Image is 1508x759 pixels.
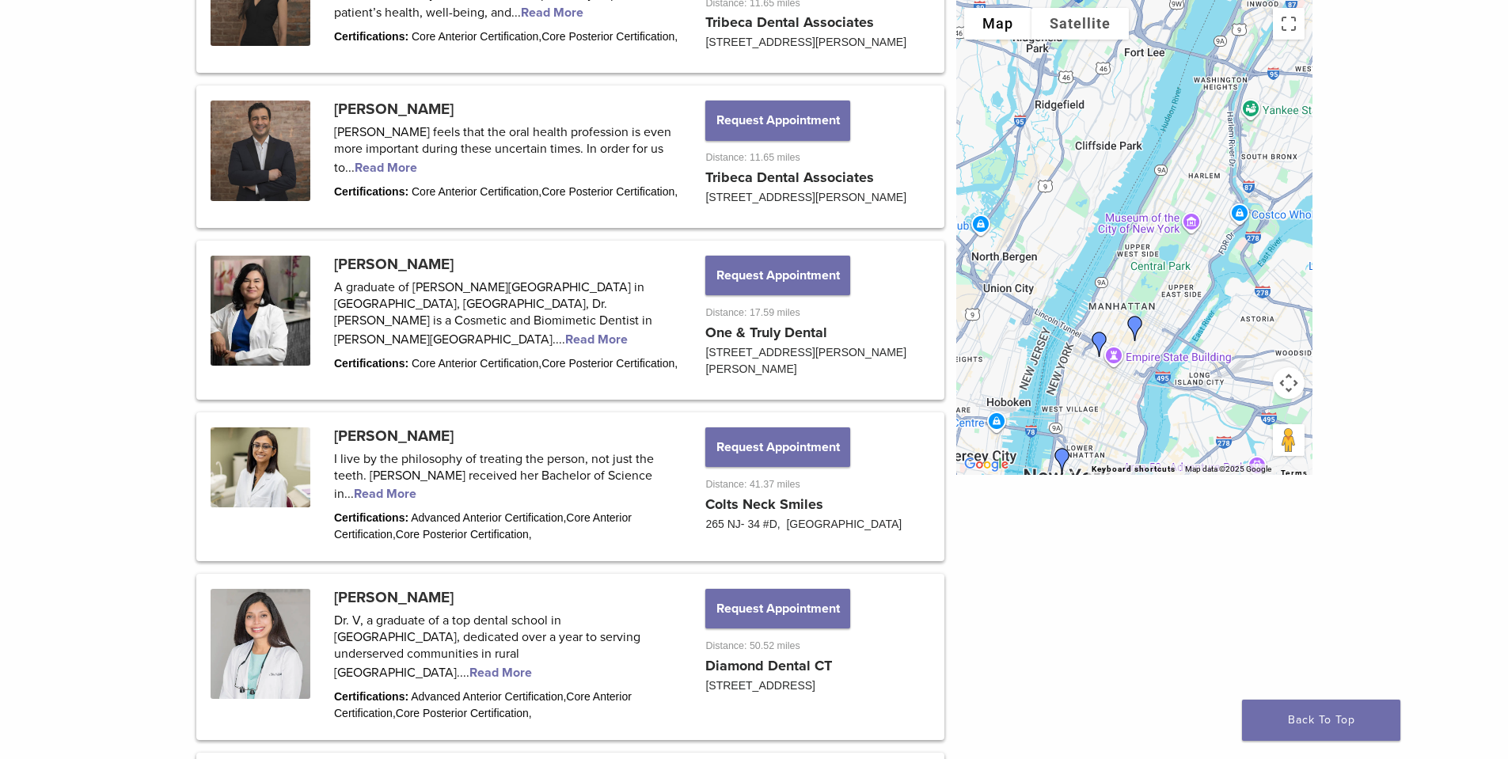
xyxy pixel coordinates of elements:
[1281,469,1308,478] a: Terms (opens in new tab)
[964,8,1031,40] button: Show street map
[705,427,849,467] button: Request Appointment
[1116,309,1154,347] div: Dr. Julie Hassid
[1092,464,1176,475] button: Keyboard shortcuts
[705,256,849,295] button: Request Appointment
[1273,424,1305,456] button: Drag Pegman onto the map to open Street View
[960,454,1012,475] img: Google
[1273,367,1305,399] button: Map camera controls
[1273,8,1305,40] button: Toggle fullscreen view
[705,589,849,628] button: Request Appointment
[960,454,1012,475] a: Open this area in Google Maps (opens a new window)
[1185,465,1271,473] span: Map data ©2025 Google
[1242,700,1400,741] a: Back To Top
[1031,8,1129,40] button: Show satellite imagery
[1043,442,1081,480] div: Dr. Neethi Dalvi
[1081,325,1119,363] div: Dr. Nina Kiani
[705,101,849,140] button: Request Appointment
